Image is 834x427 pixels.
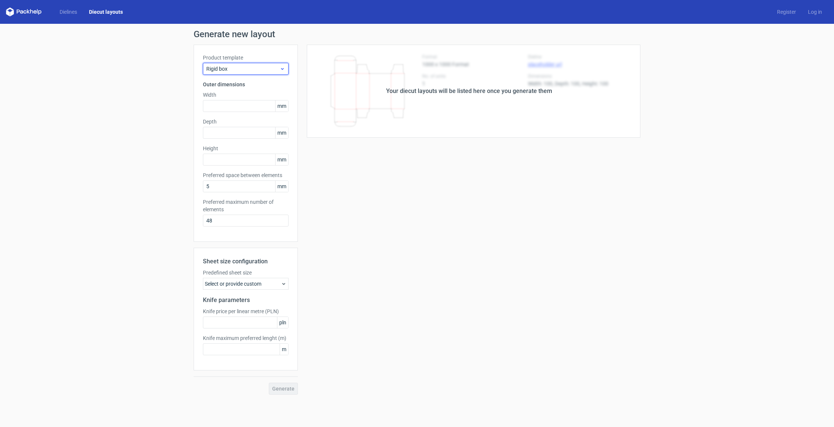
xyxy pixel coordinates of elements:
span: mm [275,181,288,192]
label: Depth [203,118,289,125]
label: Width [203,91,289,99]
label: Preferred space between elements [203,171,289,179]
span: mm [275,100,288,112]
span: Rigid box [206,65,280,73]
a: Register [771,8,802,16]
label: Preferred maximum number of elements [203,198,289,213]
div: Your diecut layouts will be listed here once you generate them [386,87,552,96]
span: m [280,344,288,355]
h2: Sheet size configuration [203,257,289,266]
h1: Generate new layout [194,30,640,39]
span: mm [275,154,288,165]
h2: Knife parameters [203,296,289,305]
h3: Outer dimensions [203,81,289,88]
a: Dielines [54,8,83,16]
span: pln [277,317,288,328]
div: Select or provide custom [203,278,289,290]
label: Height [203,145,289,152]
a: Diecut layouts [83,8,129,16]
label: Product template [203,54,289,61]
a: Log in [802,8,828,16]
span: mm [275,127,288,138]
label: Knife maximum preferred lenght (m) [203,334,289,342]
label: Predefined sheet size [203,269,289,276]
label: Knife price per linear metre (PLN) [203,308,289,315]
